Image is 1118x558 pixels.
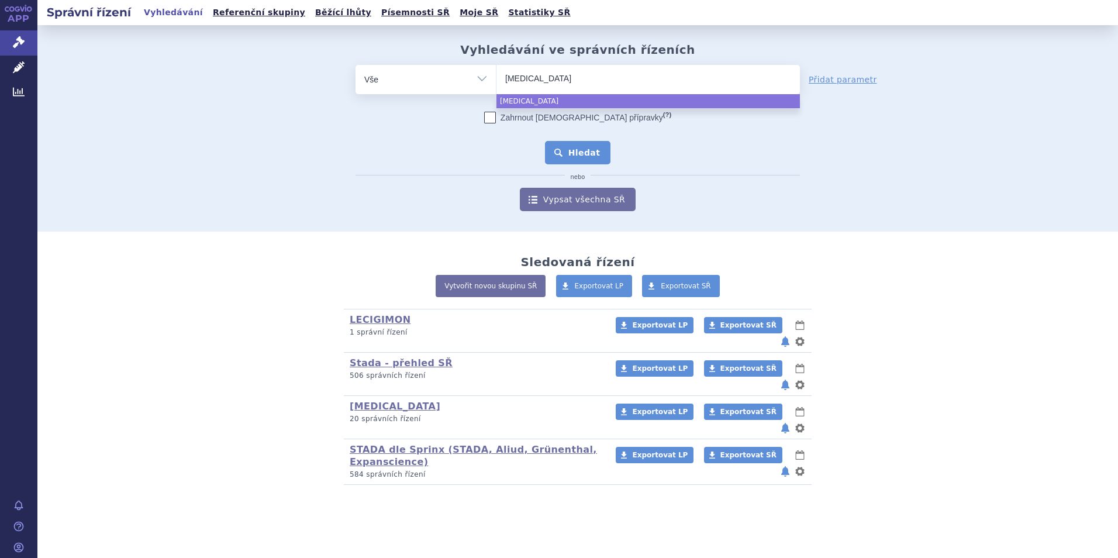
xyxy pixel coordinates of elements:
a: Moje SŘ [456,5,502,20]
button: nastavení [794,335,806,349]
a: Přidat parametr [809,74,877,85]
button: nastavení [794,421,806,435]
h2: Sledovaná řízení [520,255,634,269]
a: Statistiky SŘ [505,5,574,20]
button: lhůty [794,318,806,332]
button: notifikace [779,464,791,478]
a: Stada - přehled SŘ [350,357,453,368]
a: Vytvořit novou skupinu SŘ [436,275,546,297]
button: lhůty [794,448,806,462]
a: Vypsat všechna SŘ [520,188,636,211]
button: lhůty [794,405,806,419]
span: Exportovat LP [632,451,688,459]
a: Referenční skupiny [209,5,309,20]
a: Exportovat LP [616,404,693,420]
a: Exportovat SŘ [642,275,720,297]
a: Písemnosti SŘ [378,5,453,20]
button: nastavení [794,378,806,392]
p: 1 správní řízení [350,328,601,337]
abbr: (?) [663,111,671,119]
a: Exportovat LP [616,360,693,377]
button: notifikace [779,378,791,392]
span: Exportovat LP [632,408,688,416]
p: 20 správních řízení [350,414,601,424]
button: lhůty [794,361,806,376]
p: 584 správních řízení [350,470,601,480]
button: notifikace [779,335,791,349]
span: Exportovat SŘ [661,282,711,290]
a: [MEDICAL_DATA] [350,401,440,412]
button: nastavení [794,464,806,478]
i: nebo [565,174,591,181]
li: [MEDICAL_DATA] [496,94,800,108]
a: LECIGIMON [350,314,410,325]
span: Exportovat SŘ [720,364,777,373]
h2: Správní řízení [37,4,140,20]
a: Běžící lhůty [312,5,375,20]
h2: Vyhledávání ve správních řízeních [460,43,695,57]
a: Exportovat SŘ [704,404,782,420]
p: 506 správních řízení [350,371,601,381]
a: Exportovat SŘ [704,447,782,463]
a: Vyhledávání [140,5,206,20]
a: Exportovat SŘ [704,360,782,377]
span: Exportovat SŘ [720,451,777,459]
a: Exportovat LP [616,447,693,463]
label: Zahrnout [DEMOGRAPHIC_DATA] přípravky [484,112,671,123]
span: Exportovat SŘ [720,321,777,329]
a: Exportovat LP [556,275,633,297]
span: Exportovat SŘ [720,408,777,416]
span: Exportovat LP [632,321,688,329]
span: Exportovat LP [632,364,688,373]
button: Hledat [545,141,611,164]
a: Exportovat SŘ [704,317,782,333]
a: Exportovat LP [616,317,693,333]
span: Exportovat LP [575,282,624,290]
button: notifikace [779,421,791,435]
a: STADA dle Sprinx (STADA, Aliud, Grünenthal, Expanscience) [350,444,597,467]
